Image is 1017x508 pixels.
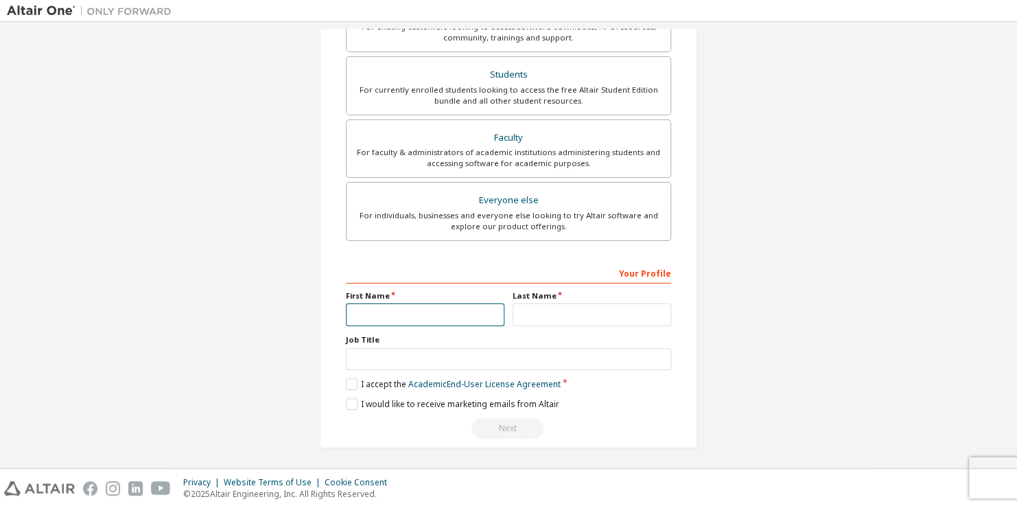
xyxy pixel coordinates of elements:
label: I accept the [346,378,561,390]
div: Your Profile [346,262,671,284]
div: Cookie Consent [325,477,395,488]
label: Job Title [346,334,671,345]
label: First Name [346,290,504,301]
label: Last Name [513,290,671,301]
div: Students [355,65,662,84]
img: facebook.svg [83,481,97,496]
div: Faculty [355,128,662,148]
div: Website Terms of Use [224,477,325,488]
img: linkedin.svg [128,481,143,496]
div: For faculty & administrators of academic institutions administering students and accessing softwa... [355,147,662,169]
label: I would like to receive marketing emails from Altair [346,398,559,410]
img: Altair One [7,4,178,18]
div: For individuals, businesses and everyone else looking to try Altair software and explore our prod... [355,210,662,232]
div: For existing customers looking to access software downloads, HPC resources, community, trainings ... [355,21,662,43]
div: Privacy [183,477,224,488]
img: instagram.svg [106,481,120,496]
p: © 2025 Altair Engineering, Inc. All Rights Reserved. [183,488,395,500]
div: For currently enrolled students looking to access the free Altair Student Edition bundle and all ... [355,84,662,106]
img: youtube.svg [151,481,171,496]
a: Academic End-User License Agreement [408,378,561,390]
div: Everyone else [355,191,662,210]
div: Read and acccept EULA to continue [346,418,671,439]
img: altair_logo.svg [4,481,75,496]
